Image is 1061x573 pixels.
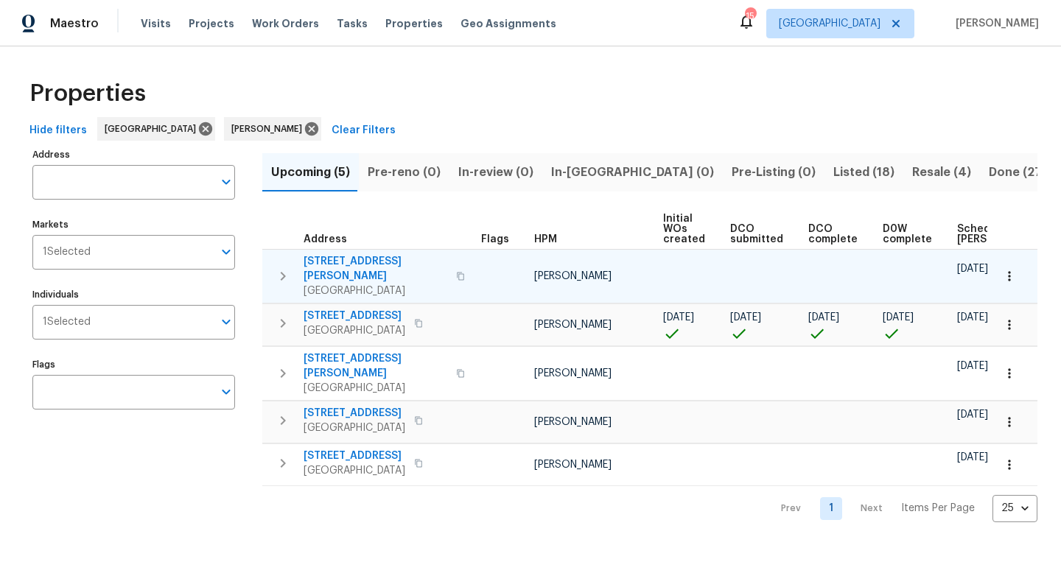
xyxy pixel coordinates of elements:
[337,18,368,29] span: Tasks
[730,224,783,245] span: DCO submitted
[957,312,988,323] span: [DATE]
[883,312,914,323] span: [DATE]
[224,117,321,141] div: [PERSON_NAME]
[304,463,405,478] span: [GEOGRAPHIC_DATA]
[304,254,447,284] span: [STREET_ADDRESS][PERSON_NAME]
[304,449,405,463] span: [STREET_ADDRESS]
[385,16,443,31] span: Properties
[992,489,1037,527] div: 25
[29,86,146,101] span: Properties
[957,409,988,420] span: [DATE]
[808,312,839,323] span: [DATE]
[950,16,1039,31] span: [PERSON_NAME]
[24,117,93,144] button: Hide filters
[534,234,557,245] span: HPM
[105,122,202,136] span: [GEOGRAPHIC_DATA]
[216,312,237,332] button: Open
[32,360,235,369] label: Flags
[957,361,988,371] span: [DATE]
[332,122,396,140] span: Clear Filters
[271,162,350,183] span: Upcoming (5)
[663,312,694,323] span: [DATE]
[231,122,308,136] span: [PERSON_NAME]
[808,224,858,245] span: DCO complete
[833,162,894,183] span: Listed (18)
[912,162,971,183] span: Resale (4)
[534,320,612,330] span: [PERSON_NAME]
[43,316,91,328] span: 1 Selected
[732,162,816,183] span: Pre-Listing (0)
[43,246,91,259] span: 1 Selected
[461,16,556,31] span: Geo Assignments
[767,495,1037,522] nav: Pagination Navigation
[304,309,405,323] span: [STREET_ADDRESS]
[304,406,405,421] span: [STREET_ADDRESS]
[50,16,99,31] span: Maestro
[989,162,1055,183] span: Done (270)
[901,501,975,516] p: Items Per Page
[216,382,237,402] button: Open
[730,312,761,323] span: [DATE]
[368,162,441,183] span: Pre-reno (0)
[252,16,319,31] span: Work Orders
[32,150,235,159] label: Address
[957,452,988,463] span: [DATE]
[534,417,612,427] span: [PERSON_NAME]
[458,162,533,183] span: In-review (0)
[189,16,234,31] span: Projects
[326,117,402,144] button: Clear Filters
[97,117,215,141] div: [GEOGRAPHIC_DATA]
[534,368,612,379] span: [PERSON_NAME]
[304,284,447,298] span: [GEOGRAPHIC_DATA]
[304,323,405,338] span: [GEOGRAPHIC_DATA]
[304,351,447,381] span: [STREET_ADDRESS][PERSON_NAME]
[304,421,405,435] span: [GEOGRAPHIC_DATA]
[745,9,755,24] div: 15
[663,214,705,245] span: Initial WOs created
[32,290,235,299] label: Individuals
[820,497,842,520] a: Goto page 1
[481,234,509,245] span: Flags
[141,16,171,31] span: Visits
[534,271,612,281] span: [PERSON_NAME]
[29,122,87,140] span: Hide filters
[957,264,988,274] span: [DATE]
[304,381,447,396] span: [GEOGRAPHIC_DATA]
[32,220,235,229] label: Markets
[216,172,237,192] button: Open
[534,460,612,470] span: [PERSON_NAME]
[957,224,1040,245] span: Scheduled [PERSON_NAME]
[883,224,932,245] span: D0W complete
[304,234,347,245] span: Address
[216,242,237,262] button: Open
[551,162,714,183] span: In-[GEOGRAPHIC_DATA] (0)
[779,16,880,31] span: [GEOGRAPHIC_DATA]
